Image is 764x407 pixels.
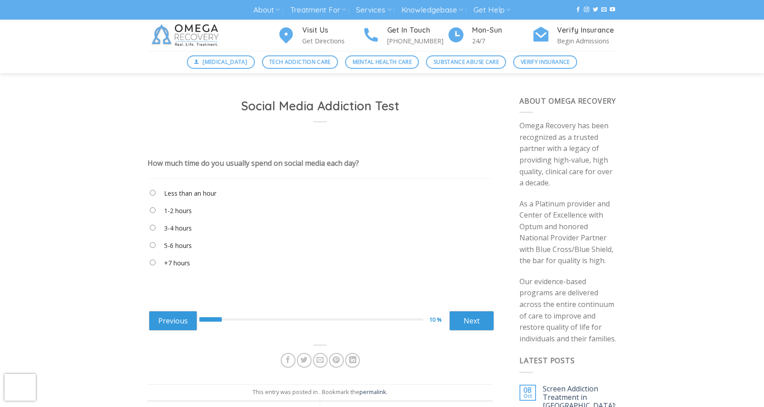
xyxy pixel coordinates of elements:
[302,36,362,46] p: Get Directions
[610,7,615,13] a: Follow on YouTube
[519,96,616,106] span: About Omega Recovery
[290,2,346,18] a: Treatment For
[313,353,328,368] a: Email to a Friend
[434,58,499,66] span: Substance Abuse Care
[253,2,280,18] a: About
[269,58,331,66] span: Tech Addiction Care
[277,25,362,46] a: Visit Us Get Directions
[401,2,463,18] a: Knowledgebase
[164,223,192,233] label: 3-4 hours
[281,353,295,368] a: Share on Facebook
[353,58,412,66] span: Mental Health Care
[593,7,598,13] a: Follow on Twitter
[359,388,386,396] a: permalink
[519,356,575,365] span: Latest Posts
[429,315,449,324] div: 10 %
[362,25,447,46] a: Get In Touch [PHONE_NUMBER]
[148,20,226,51] img: Omega Recovery
[519,198,617,267] p: As a Platinum provider and Center of Excellence with Optum and honored National Provider Partner ...
[164,258,190,268] label: +7 hours
[164,241,192,251] label: 5-6 hours
[164,189,216,198] label: Less than an hour
[329,353,344,368] a: Pin on Pinterest
[302,25,362,36] h4: Visit Us
[513,55,577,69] a: Verify Insurance
[158,98,482,114] h1: Social Media Addiction Test
[203,58,247,66] span: [MEDICAL_DATA]
[557,25,617,36] h4: Verify Insurance
[148,384,493,401] footer: This entry was posted in . Bookmark the .
[449,311,494,331] a: Next
[473,2,511,18] a: Get Help
[149,311,197,331] a: Previous
[297,353,312,368] a: Share on Twitter
[521,58,570,66] span: Verify Insurance
[387,36,447,46] p: [PHONE_NUMBER]
[164,206,192,216] label: 1-2 hours
[262,55,338,69] a: Tech Addiction Care
[345,55,419,69] a: Mental Health Care
[426,55,506,69] a: Substance Abuse Care
[584,7,589,13] a: Follow on Instagram
[575,7,581,13] a: Follow on Facebook
[557,36,617,46] p: Begin Admissions
[356,2,391,18] a: Services
[345,353,360,368] a: Share on LinkedIn
[472,25,532,36] h4: Mon-Sun
[601,7,607,13] a: Send us an email
[519,120,617,189] p: Omega Recovery has been recognized as a trusted partner with a legacy of providing high-value, hi...
[148,158,359,168] div: How much time do you usually spend on social media each day?
[187,55,255,69] a: [MEDICAL_DATA]
[387,25,447,36] h4: Get In Touch
[532,25,617,46] a: Verify Insurance Begin Admissions
[4,374,36,401] iframe: reCAPTCHA
[519,276,617,345] p: Our evidence-based programs are delivered across the entire continuum of care to improve and rest...
[472,36,532,46] p: 24/7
